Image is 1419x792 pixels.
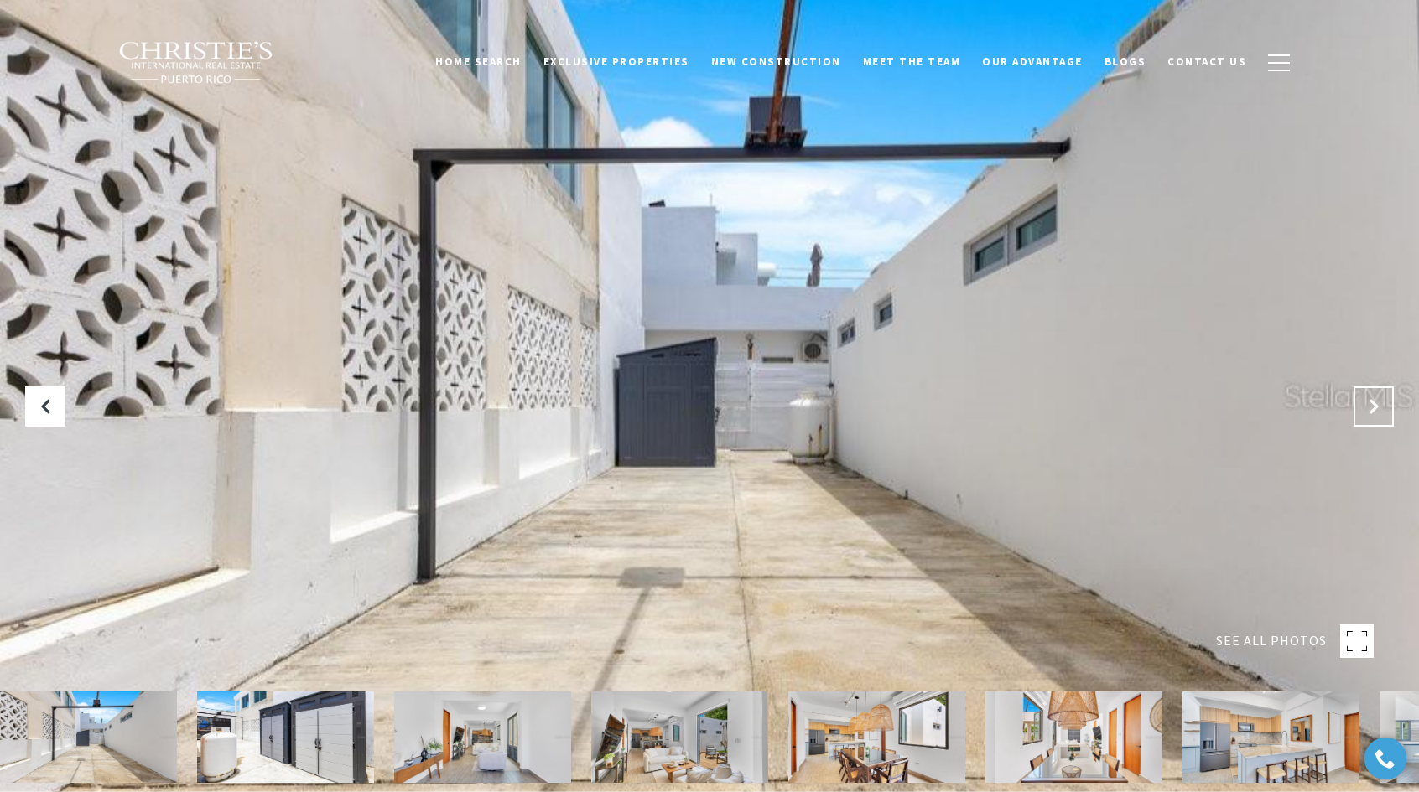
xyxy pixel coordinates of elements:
a: Blogs [1094,46,1157,78]
button: Next Slide [1354,386,1394,427]
a: Our Advantage [971,46,1094,78]
a: Meet the Team [852,46,972,78]
img: 1902 CALLE CACIQUE [788,691,965,783]
span: New Construction [711,54,841,69]
img: 1902 CALLE CACIQUE [985,691,1162,783]
span: Blogs [1105,54,1146,69]
img: 1902 CALLE CACIQUE [394,691,571,783]
a: Home Search [424,46,533,78]
span: Exclusive Properties [543,54,689,69]
span: Contact Us [1167,54,1246,69]
img: 1902 CALLE CACIQUE [1182,691,1359,783]
span: Our Advantage [982,54,1083,69]
a: New Construction [700,46,852,78]
img: 1902 CALLE CACIQUE [197,691,374,783]
img: 1902 CALLE CACIQUE [591,691,768,783]
a: Exclusive Properties [533,46,700,78]
button: Previous Slide [25,386,65,427]
button: button [1257,39,1301,87]
img: Christie's International Real Estate black text logo [118,41,274,85]
span: SEE ALL PHOTOS [1216,630,1327,652]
